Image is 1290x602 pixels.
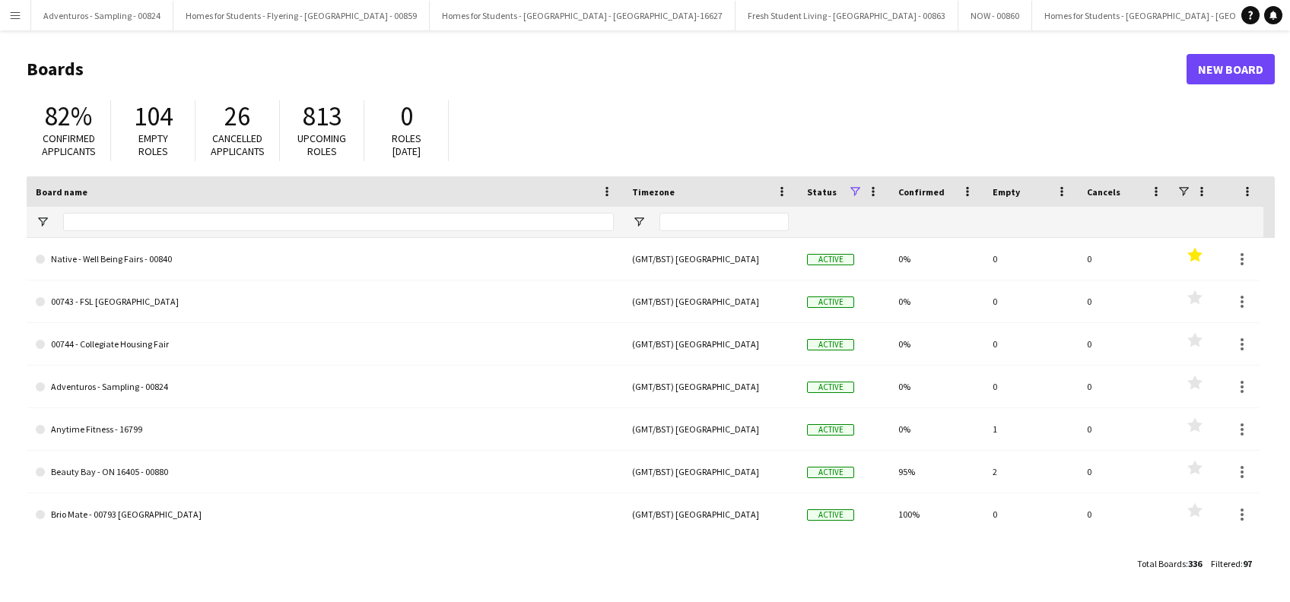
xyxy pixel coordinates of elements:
a: Anytime Fitness - 16799 [36,408,614,451]
span: Active [807,382,854,393]
div: 100% [889,493,983,535]
span: Cancelled applicants [211,131,265,158]
div: 0% [889,408,983,450]
div: (GMT/BST) [GEOGRAPHIC_DATA] [623,451,798,493]
span: 26 [224,100,250,133]
div: 0 [983,323,1078,365]
div: 0% [889,366,983,407]
span: Active [807,339,854,350]
span: Active [807,509,854,521]
a: Native - Well Being Fairs - 00840 [36,238,614,280]
a: 00744 - Collegiate Housing Fair [36,323,614,366]
span: Confirmed applicants [42,131,96,158]
div: 0 [1078,366,1172,407]
div: 0 [983,238,1078,280]
div: (GMT/BST) [GEOGRAPHIC_DATA] [623,366,798,407]
input: Board name Filter Input [63,213,614,231]
div: (GMT/BST) [GEOGRAPHIC_DATA] [623,238,798,280]
span: Active [807,424,854,436]
button: Open Filter Menu [632,215,646,229]
button: NOW - 00860 [958,1,1032,30]
div: 95% [889,451,983,493]
span: Upcoming roles [297,131,346,158]
div: (GMT/BST) [GEOGRAPHIC_DATA] [623,493,798,535]
div: 0 [1078,408,1172,450]
a: Beauty Bay - ON 16405 - 00880 [36,451,614,493]
span: Total Boards [1137,558,1186,569]
button: Adventuros - Sampling - 00824 [31,1,173,30]
span: 813 [303,100,342,133]
span: Empty [993,186,1020,198]
div: (GMT/BST) [GEOGRAPHIC_DATA] [623,323,798,365]
button: Open Filter Menu [36,215,49,229]
div: 0 [1078,493,1172,535]
span: 104 [134,100,173,133]
div: 0 [983,366,1078,407]
span: 97 [1243,558,1252,569]
button: Homes for Students - Flyering - [GEOGRAPHIC_DATA] - 00859 [173,1,430,30]
div: 0% [889,280,983,322]
span: 336 [1188,558,1202,569]
div: 0% [889,238,983,280]
button: Homes for Students - [GEOGRAPHIC_DATA] - [GEOGRAPHIC_DATA]-16627 [430,1,736,30]
a: Adventuros - Sampling - 00824 [36,366,614,408]
div: 0 [1078,280,1172,322]
span: Active [807,296,854,308]
div: 1 [983,408,1078,450]
span: Empty roles [138,131,168,158]
div: (GMT/BST) [GEOGRAPHIC_DATA] [623,280,798,322]
span: Confirmed [898,186,945,198]
div: : [1137,549,1202,578]
span: Timezone [632,186,675,198]
span: Status [807,186,837,198]
button: Fresh Student Living - [GEOGRAPHIC_DATA] - 00863 [736,1,958,30]
div: 0 [1078,323,1172,365]
div: 0 [983,493,1078,535]
span: Board name [36,186,87,198]
span: Roles [DATE] [392,131,421,158]
span: 82% [45,100,92,133]
a: Brio Mate - 00793 [GEOGRAPHIC_DATA] [36,493,614,536]
span: Active [807,254,854,265]
a: 00743 - FSL [GEOGRAPHIC_DATA] [36,280,614,323]
span: Active [807,467,854,478]
span: 0 [400,100,413,133]
div: 0 [1078,451,1172,493]
span: Cancels [1087,186,1120,198]
div: (GMT/BST) [GEOGRAPHIC_DATA] [623,408,798,450]
div: 0% [889,323,983,365]
a: New Board [1187,54,1275,84]
h1: Boards [27,58,1187,81]
div: 2 [983,451,1078,493]
input: Timezone Filter Input [659,213,789,231]
div: 0 [1078,238,1172,280]
span: Filtered [1211,558,1241,569]
div: : [1211,549,1252,578]
div: 0 [983,280,1078,322]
